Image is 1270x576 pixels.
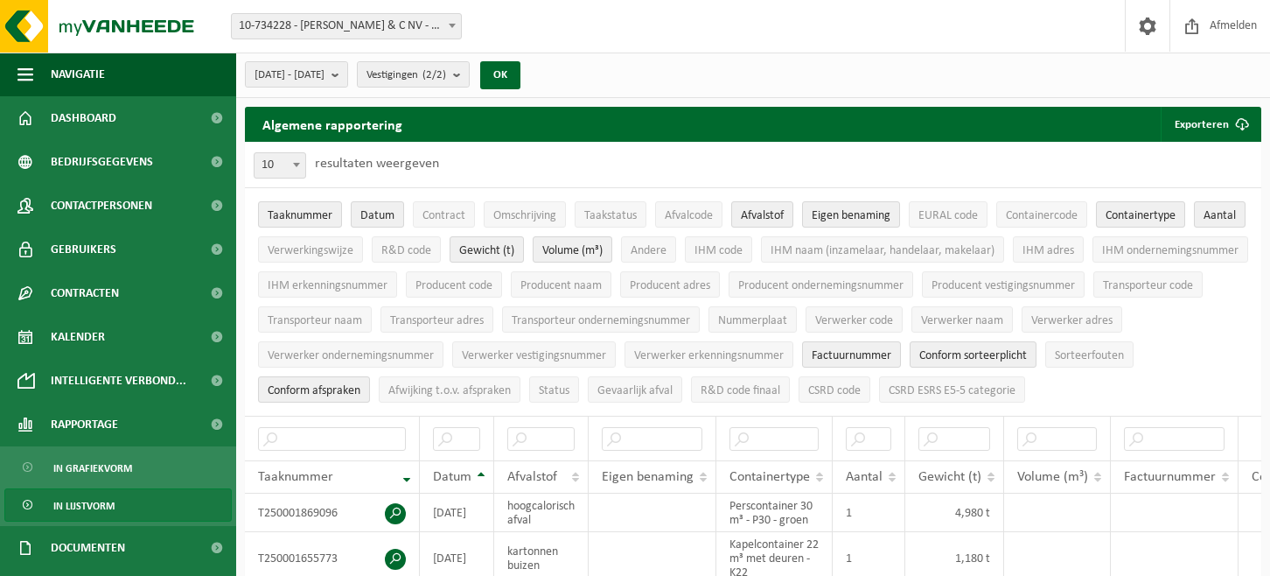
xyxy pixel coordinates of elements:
span: Aantal [1204,209,1236,222]
button: Exporteren [1161,107,1260,142]
span: Verwerker ondernemingsnummer [268,349,434,362]
span: Factuurnummer [1124,470,1216,484]
span: Contract [422,209,465,222]
span: Conform sorteerplicht [919,349,1027,362]
span: Verwerkingswijze [268,244,353,257]
button: ContractContract: Activate to sort [413,201,475,228]
span: Producent vestigingsnummer [932,279,1075,292]
button: IHM ondernemingsnummerIHM ondernemingsnummer: Activate to sort [1092,236,1248,263]
span: Gevaarlijk afval [597,384,673,397]
a: In lijstvorm [4,488,232,522]
button: Producent adresProducent adres: Activate to sort [620,271,720,298]
span: 10 [254,152,306,179]
span: Transporteur code [1103,279,1193,292]
button: R&D code finaalR&amp;D code finaal: Activate to sort [691,376,790,403]
span: Containertype [729,470,810,484]
button: VerwerkingswijzeVerwerkingswijze: Activate to sort [258,236,363,263]
span: IHM adres [1022,244,1074,257]
h2: Algemene rapportering [245,107,420,142]
button: Gevaarlijk afval : Activate to sort [588,376,682,403]
button: Conform sorteerplicht : Activate to sort [910,341,1036,368]
button: OmschrijvingOmschrijving: Activate to sort [484,201,566,228]
span: Afwijking t.o.v. afspraken [388,384,511,397]
span: Kalender [51,315,105,359]
button: Eigen benamingEigen benaming: Activate to sort [802,201,900,228]
button: Transporteur naamTransporteur naam: Activate to sort [258,306,372,333]
span: Producent ondernemingsnummer [738,279,904,292]
button: TaakstatusTaakstatus: Activate to sort [575,201,646,228]
span: Andere [631,244,666,257]
span: Conform afspraken [268,384,360,397]
span: Datum [360,209,394,222]
span: CSRD ESRS E5-5 categorie [889,384,1015,397]
td: 1 [833,494,905,532]
span: Factuurnummer [812,349,891,362]
button: OK [480,61,520,89]
span: Verwerker naam [921,314,1003,327]
span: Producent adres [630,279,710,292]
count: (2/2) [422,69,446,81]
span: 10 [255,153,305,178]
td: [DATE] [420,494,494,532]
button: DatumDatum: Activate to sort [351,201,404,228]
span: Gebruikers [51,228,116,271]
span: Producent naam [520,279,602,292]
span: EURAL code [918,209,978,222]
span: 10-734228 - BASTIN & C NV - WETTEREN [231,13,462,39]
span: Gewicht (t) [459,244,514,257]
span: Aantal [846,470,883,484]
span: Omschrijving [493,209,556,222]
span: Datum [433,470,471,484]
button: IHM naam (inzamelaar, handelaar, makelaar)IHM naam (inzamelaar, handelaar, makelaar): Activate to... [761,236,1004,263]
span: R&D code [381,244,431,257]
span: Transporteur ondernemingsnummer [512,314,690,327]
button: EURAL codeEURAL code: Activate to sort [909,201,987,228]
span: R&D code finaal [701,384,780,397]
span: Containertype [1106,209,1176,222]
button: Afwijking t.o.v. afsprakenAfwijking t.o.v. afspraken: Activate to sort [379,376,520,403]
button: AfvalcodeAfvalcode: Activate to sort [655,201,722,228]
span: Afvalcode [665,209,713,222]
button: IHM adresIHM adres: Activate to sort [1013,236,1084,263]
span: Transporteur adres [390,314,484,327]
button: [DATE] - [DATE] [245,61,348,88]
span: Rapportage [51,403,118,446]
span: Vestigingen [366,62,446,88]
button: NummerplaatNummerplaat: Activate to sort [708,306,797,333]
span: Dashboard [51,96,116,140]
button: Producent codeProducent code: Activate to sort [406,271,502,298]
button: Vestigingen(2/2) [357,61,470,88]
td: 4,980 t [905,494,1004,532]
span: Verwerker adres [1031,314,1113,327]
span: Taaknummer [258,470,333,484]
button: CSRD ESRS E5-5 categorieCSRD ESRS E5-5 categorie: Activate to sort [879,376,1025,403]
td: Perscontainer 30 m³ - P30 - groen [716,494,833,532]
span: Taakstatus [584,209,637,222]
button: AfvalstofAfvalstof: Activate to sort [731,201,793,228]
button: Verwerker adresVerwerker adres: Activate to sort [1022,306,1122,333]
span: CSRD code [808,384,861,397]
button: Producent vestigingsnummerProducent vestigingsnummer: Activate to sort [922,271,1085,298]
button: SorteerfoutenSorteerfouten: Activate to sort [1045,341,1134,368]
button: Volume (m³)Volume (m³): Activate to sort [533,236,612,263]
span: Sorteerfouten [1055,349,1124,362]
td: T250001869096 [245,494,420,532]
span: Navigatie [51,53,105,96]
span: Contracten [51,271,119,315]
span: IHM erkenningsnummer [268,279,387,292]
button: Conform afspraken : Activate to sort [258,376,370,403]
span: Afvalstof [741,209,784,222]
span: Verwerker vestigingsnummer [462,349,606,362]
button: IHM codeIHM code: Activate to sort [685,236,752,263]
span: In grafiekvorm [53,452,132,485]
span: [DATE] - [DATE] [255,62,324,88]
span: Bedrijfsgegevens [51,140,153,184]
span: 10-734228 - BASTIN & C NV - WETTEREN [232,14,461,39]
span: Documenten [51,526,125,570]
span: Volume (m³) [1017,470,1088,484]
button: Verwerker naamVerwerker naam: Activate to sort [911,306,1013,333]
button: Verwerker vestigingsnummerVerwerker vestigingsnummer: Activate to sort [452,341,616,368]
span: IHM naam (inzamelaar, handelaar, makelaar) [771,244,994,257]
span: Producent code [415,279,492,292]
span: Contactpersonen [51,184,152,228]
